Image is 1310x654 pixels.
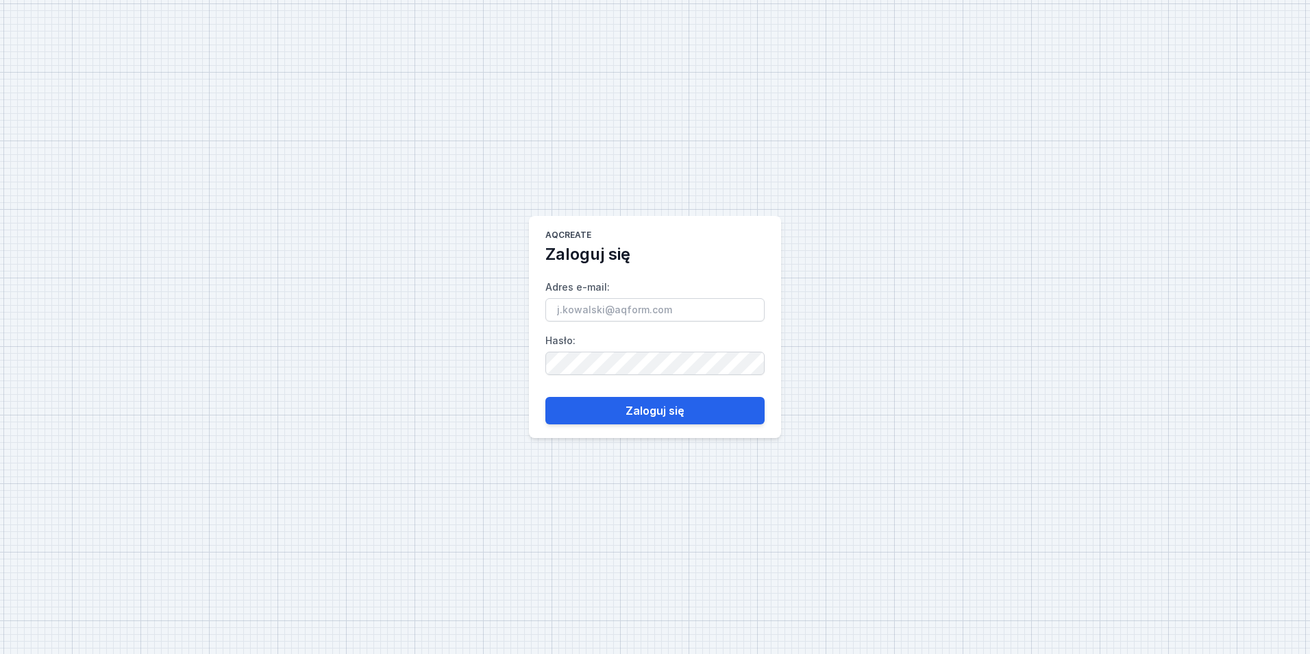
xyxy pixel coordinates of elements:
h1: AQcreate [545,230,591,243]
label: Hasło : [545,330,765,375]
input: Adres e-mail: [545,298,765,322]
input: Hasło: [545,352,765,375]
label: Adres e-mail : [545,276,765,322]
h2: Zaloguj się [545,243,630,265]
button: Zaloguj się [545,397,765,424]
